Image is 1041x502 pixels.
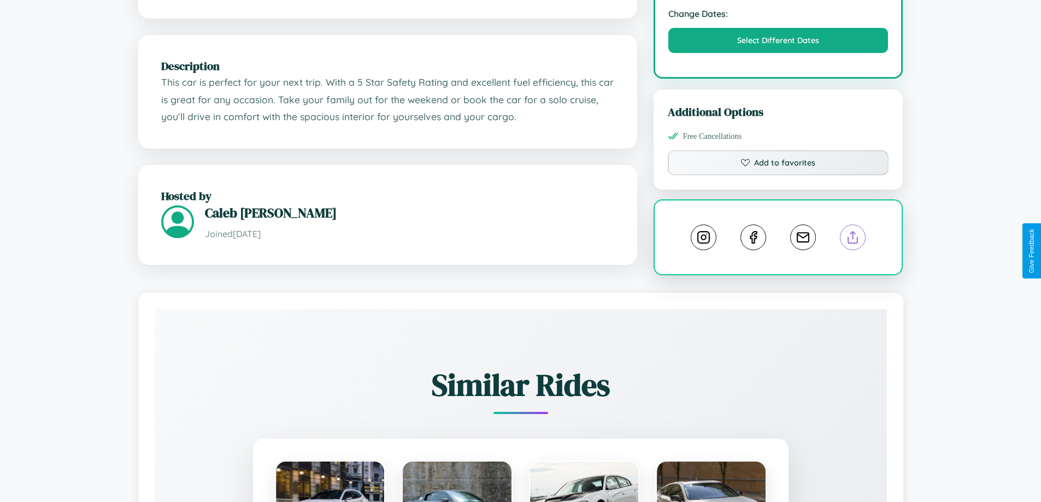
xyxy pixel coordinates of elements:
[668,8,889,19] strong: Change Dates:
[205,226,614,242] p: Joined [DATE]
[1028,229,1036,273] div: Give Feedback
[161,188,614,204] h2: Hosted by
[161,58,614,74] h2: Description
[193,364,849,406] h2: Similar Rides
[683,132,742,141] span: Free Cancellations
[668,150,889,175] button: Add to favorites
[161,74,614,126] p: This car is perfect for your next trip. With a 5 Star Safety Rating and excellent fuel efficiency...
[668,104,889,120] h3: Additional Options
[668,28,889,53] button: Select Different Dates
[205,204,614,222] h3: Caleb [PERSON_NAME]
